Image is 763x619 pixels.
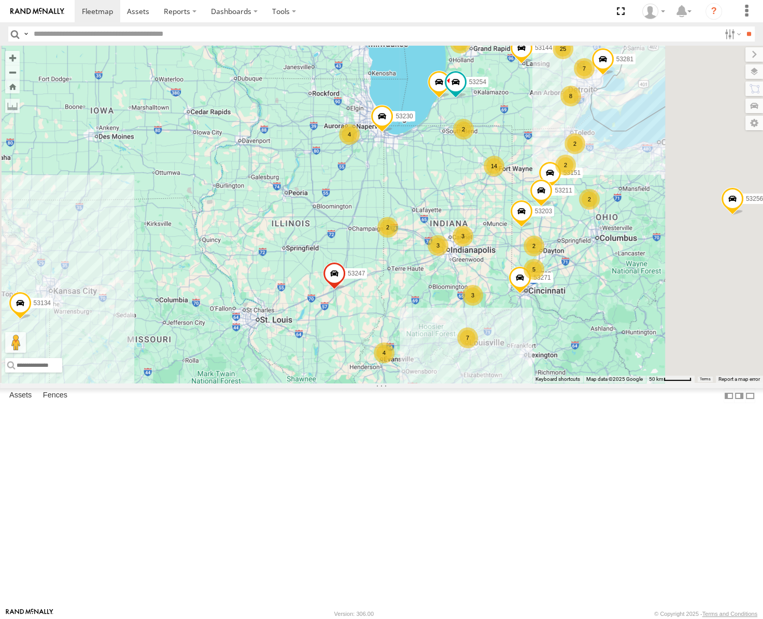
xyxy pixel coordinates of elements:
[654,611,757,617] div: © Copyright 2025 -
[462,285,483,306] div: 3
[639,4,669,19] div: Miky Transport
[377,217,398,238] div: 2
[6,609,53,619] a: Visit our Website
[22,26,30,42] label: Search Query
[586,376,643,382] span: Map data ©2025 Google
[702,611,757,617] a: Terms and Conditions
[700,377,711,381] a: Terms (opens in new tab)
[34,299,51,307] span: 53134
[339,124,360,145] div: 4
[395,113,413,120] span: 53230
[38,389,73,403] label: Fences
[555,187,572,194] span: 53211
[745,388,755,403] label: Hide Summary Table
[457,327,478,348] div: 7
[453,226,473,246] div: 3
[535,208,552,215] span: 53203
[5,65,20,79] button: Zoom out
[535,376,580,383] button: Keyboard shortcuts
[5,332,26,353] button: Drag Pegman onto the map to open Street View
[5,51,20,65] button: Zoom in
[705,3,722,20] i: ?
[649,376,663,382] span: 50 km
[4,389,37,403] label: Assets
[10,8,64,15] img: rand-logo.svg
[469,78,486,86] span: 53254
[724,388,734,403] label: Dock Summary Table to the Left
[574,58,595,79] div: 7
[616,56,633,63] span: 53281
[533,274,550,281] span: 53271
[484,156,504,176] div: 14
[720,26,743,42] label: Search Filter Options
[560,86,581,106] div: 8
[745,116,763,130] label: Map Settings
[555,155,576,175] div: 2
[428,235,448,256] div: 3
[553,38,573,59] div: 25
[564,133,585,154] div: 2
[5,99,20,113] label: Measure
[5,79,20,93] button: Zoom Home
[453,119,474,140] div: 2
[734,388,744,403] label: Dock Summary Table to the Right
[646,376,695,383] button: Map Scale: 50 km per 50 pixels
[718,376,760,382] a: Report a map error
[334,611,374,617] div: Version: 306.00
[579,189,600,210] div: 2
[524,236,544,256] div: 2
[374,342,394,363] div: 4
[535,44,552,51] span: 53144
[348,270,365,278] span: 53247
[746,195,763,202] span: 53256
[524,259,544,280] div: 5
